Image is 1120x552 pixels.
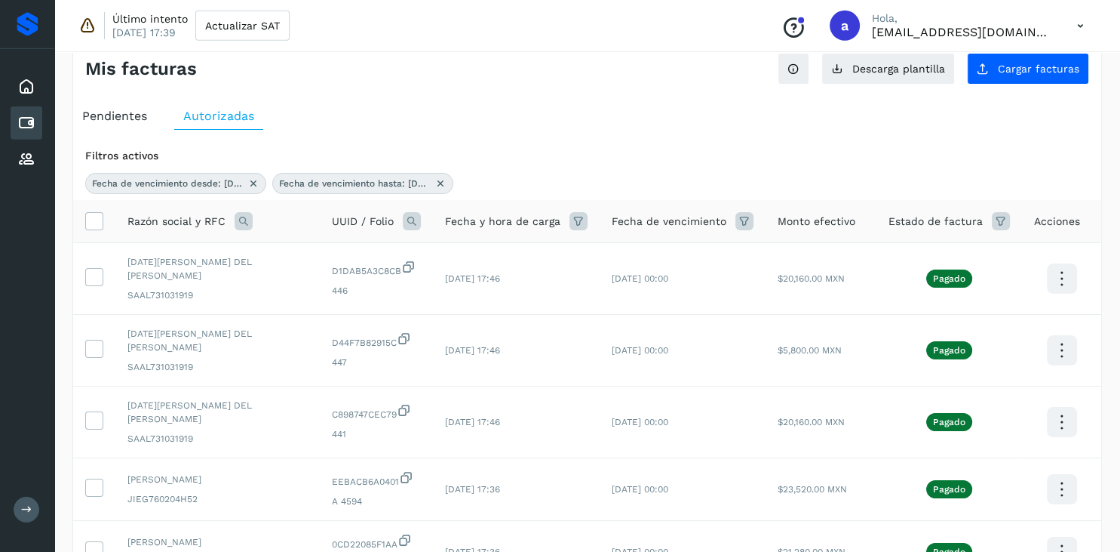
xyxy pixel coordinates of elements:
[445,417,500,427] span: [DATE] 17:46
[778,214,855,230] span: Monto efectivo
[445,214,560,230] span: Fecha y hora de carga
[112,12,188,26] p: Último intento
[332,214,394,230] span: UUID / Folio
[332,495,421,508] span: A 4594
[332,533,421,551] span: 0CD22085F1AA
[85,173,266,194] div: Fecha de vencimiento desde: 2025-06-10
[92,177,243,190] span: Fecha de vencimiento desde: [DATE]
[11,143,42,176] div: Proveedores
[445,273,500,284] span: [DATE] 17:46
[778,345,842,356] span: $5,800.00 MXN
[852,63,945,74] span: Descarga plantilla
[82,109,147,123] span: Pendientes
[332,470,421,489] span: EEBACB6A0401
[127,255,308,282] span: [DATE][PERSON_NAME] DEL [PERSON_NAME]
[11,70,42,103] div: Inicio
[11,106,42,140] div: Cuentas por pagar
[612,417,668,427] span: [DATE] 00:00
[612,484,668,495] span: [DATE] 00:00
[85,148,1089,164] div: Filtros activos
[933,345,965,356] p: Pagado
[332,332,421,350] span: D44F7B82915C
[127,327,308,354] span: [DATE][PERSON_NAME] DEL [PERSON_NAME]
[127,492,308,506] span: JIEG760204H52
[872,12,1053,25] p: Hola,
[967,53,1089,85] button: Cargar facturas
[445,484,500,495] span: [DATE] 17:36
[778,484,847,495] span: $23,520.00 MXN
[127,473,308,486] span: [PERSON_NAME]
[1034,214,1080,230] span: Acciones
[127,399,308,426] span: [DATE][PERSON_NAME] DEL [PERSON_NAME]
[127,360,308,374] span: SAAL731031919
[332,356,421,369] span: 447
[821,53,955,85] button: Descarga plantilla
[612,214,726,230] span: Fecha de vencimiento
[872,25,1053,39] p: administracion@supplinkplan.com
[778,417,845,427] span: $20,160.00 MXN
[445,345,500,356] span: [DATE] 17:46
[127,214,226,230] span: Razón social y RFC
[332,284,421,298] span: 446
[195,11,290,41] button: Actualizar SAT
[127,288,308,302] span: SAAL731031919
[205,20,280,31] span: Actualizar SAT
[272,173,453,194] div: Fecha de vencimiento hasta: 2025-06-19
[332,403,421,421] span: C898747CEC79
[933,417,965,427] p: Pagado
[888,214,983,230] span: Estado de factura
[85,58,197,80] h4: Mis facturas
[127,432,308,446] span: SAAL731031919
[127,535,308,549] span: [PERSON_NAME]
[612,345,668,356] span: [DATE] 00:00
[933,484,965,495] p: Pagado
[933,273,965,284] p: Pagado
[183,109,254,123] span: Autorizadas
[279,177,430,190] span: Fecha de vencimiento hasta: [DATE]
[112,26,176,39] p: [DATE] 17:39
[332,427,421,441] span: 441
[778,273,845,284] span: $20,160.00 MXN
[612,273,668,284] span: [DATE] 00:00
[332,260,421,278] span: D1DAB5A3C8CB
[998,63,1079,74] span: Cargar facturas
